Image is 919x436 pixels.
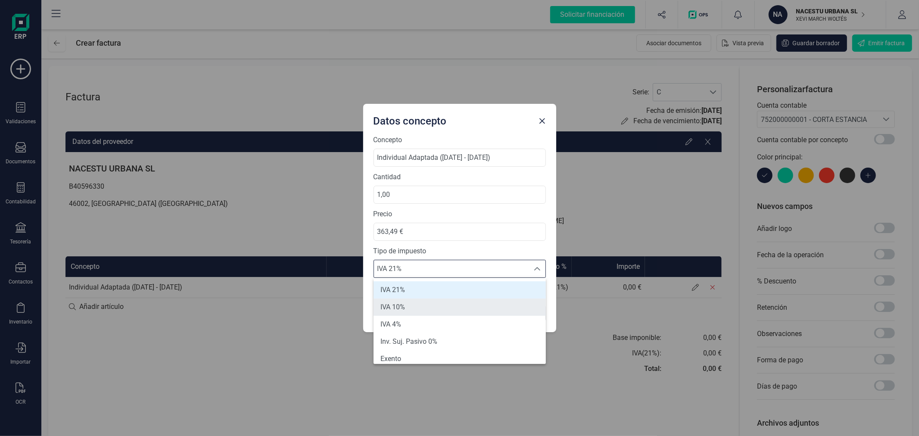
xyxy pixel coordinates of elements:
label: Precio [374,209,546,219]
span: IVA 4% [380,319,401,330]
span: IVA 10% [380,302,405,312]
li: IVA 4% [374,316,546,333]
li: IVA 21% [374,281,546,299]
li: IVA 10% [374,299,546,316]
span: IVA 21% [374,260,529,277]
li: Exento [374,350,546,367]
label: Concepto [374,135,546,145]
span: IVA 21% [380,285,405,295]
li: Inv. Suj. Pasivo 0% [374,333,546,350]
label: Tipo de impuesto [374,246,546,256]
span: Exento [380,354,401,364]
div: Datos concepto [370,111,536,128]
span: Inv. Suj. Pasivo 0% [380,336,437,347]
label: Cantidad [374,172,546,182]
button: Close [536,114,549,128]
